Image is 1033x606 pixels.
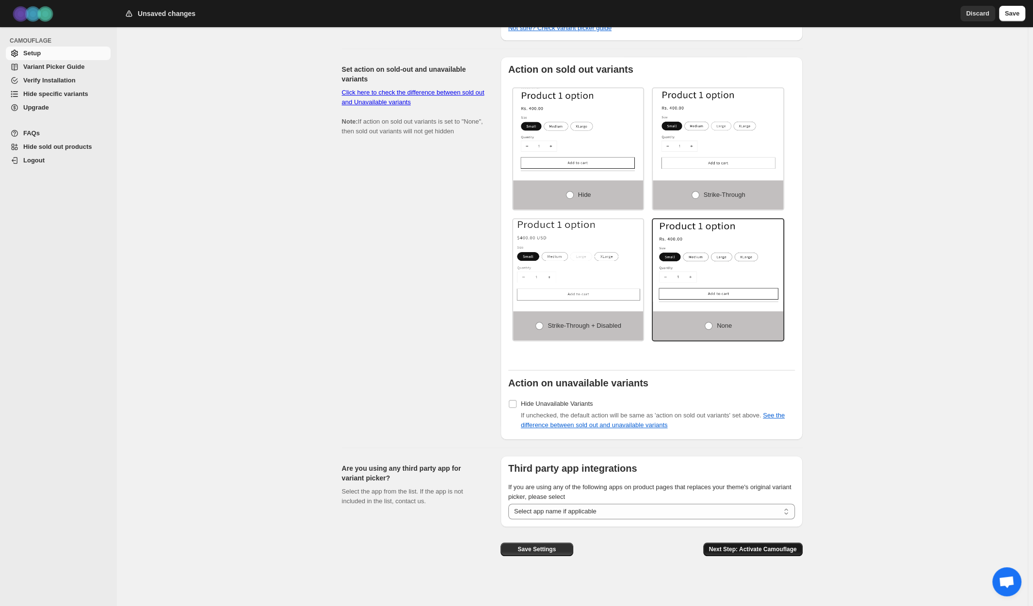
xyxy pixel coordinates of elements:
[709,545,797,553] span: Next Step: Activate Camouflage
[342,89,484,135] span: If action on sold out variants is set to "None", then sold out variants will not get hidden
[6,101,111,114] a: Upgrade
[704,191,745,198] span: Strike-through
[508,378,648,388] b: Action on unavailable variants
[342,118,358,125] b: Note:
[703,542,803,556] button: Next Step: Activate Camouflage
[517,545,556,553] span: Save Settings
[23,157,45,164] span: Logout
[508,463,637,474] b: Third party app integrations
[10,37,112,45] span: CAMOUFLAGE
[717,322,732,329] span: None
[342,488,463,505] span: Select the app from the list. If the app is not included in the list, contact us.
[521,400,593,407] span: Hide Unavailable Variants
[1005,9,1019,18] span: Save
[6,47,111,60] a: Setup
[23,90,88,97] span: Hide specific variants
[653,88,783,171] img: Strike-through
[513,88,644,171] img: Hide
[653,219,783,302] img: None
[6,74,111,87] a: Verify Installation
[138,9,195,18] h2: Unsaved changes
[513,219,644,302] img: Strike-through + Disabled
[342,463,485,483] h2: Are you using any third party app for variant picker?
[548,322,621,329] span: Strike-through + Disabled
[521,412,785,429] span: If unchecked, the default action will be same as 'action on sold out variants' set above.
[578,191,591,198] span: Hide
[23,129,40,137] span: FAQs
[960,6,995,21] button: Discard
[6,140,111,154] a: Hide sold out products
[508,64,633,75] b: Action on sold out variants
[992,567,1021,596] div: Chat öffnen
[6,60,111,74] a: Variant Picker Guide
[6,87,111,101] a: Hide specific variants
[23,143,92,150] span: Hide sold out products
[500,542,573,556] button: Save Settings
[999,6,1025,21] button: Save
[23,104,49,111] span: Upgrade
[23,49,41,57] span: Setup
[508,483,791,500] span: If you are using any of the following apps on product pages that replaces your theme's original v...
[6,154,111,167] a: Logout
[23,77,76,84] span: Verify Installation
[23,63,84,70] span: Variant Picker Guide
[342,64,485,84] h2: Set action on sold-out and unavailable variants
[6,127,111,140] a: FAQs
[966,9,989,18] span: Discard
[508,24,612,32] a: Not sure? Check variant picker guide
[342,89,484,106] a: Click here to check the difference between sold out and Unavailable variants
